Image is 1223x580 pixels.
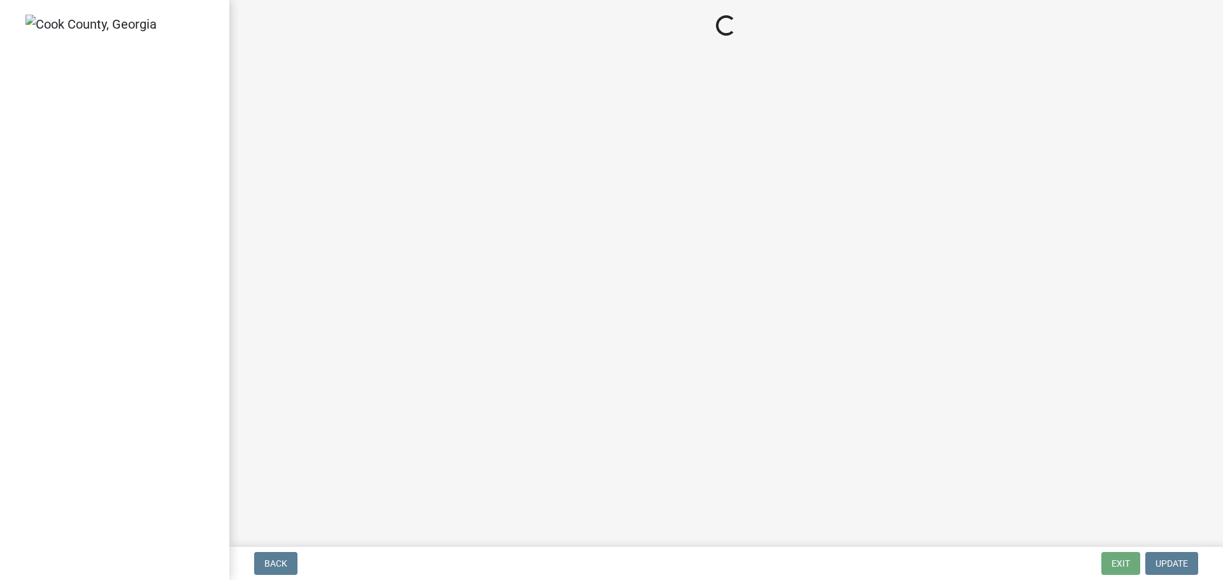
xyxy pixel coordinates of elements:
[254,552,297,575] button: Back
[1155,558,1188,569] span: Update
[264,558,287,569] span: Back
[1101,552,1140,575] button: Exit
[25,15,157,34] img: Cook County, Georgia
[1145,552,1198,575] button: Update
